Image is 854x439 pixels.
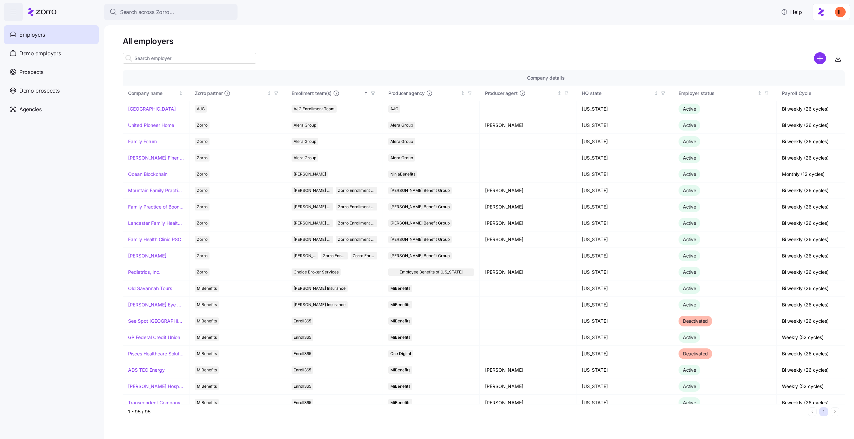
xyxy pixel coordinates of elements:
[576,264,673,280] td: [US_STATE]
[480,183,576,199] td: [PERSON_NAME]
[123,53,256,64] input: Search employer
[683,122,696,128] span: Active
[831,407,839,416] button: Next page
[294,252,316,259] span: [PERSON_NAME] Benefit Group
[683,318,708,324] span: Deactivated
[576,134,673,150] td: [US_STATE]
[267,91,272,96] div: Not sorted
[128,408,805,415] div: 1 - 95 / 95
[683,188,696,193] span: Active
[294,268,339,276] span: Choice Broker Services
[776,5,807,19] button: Help
[485,90,518,97] span: Producer agent
[128,252,166,259] a: [PERSON_NAME]
[576,280,673,297] td: [US_STATE]
[364,91,368,96] div: Sorted ascending
[757,91,762,96] div: Not sorted
[128,318,184,324] a: See Spot [GEOGRAPHIC_DATA]
[4,100,99,119] a: Agencies
[128,138,157,145] a: Family Forum
[197,236,207,243] span: Zorro
[128,90,177,97] div: Company name
[683,302,696,307] span: Active
[683,155,696,161] span: Active
[683,204,696,210] span: Active
[197,301,217,308] span: MiBenefits
[576,362,673,378] td: [US_STATE]
[683,171,696,177] span: Active
[683,269,696,275] span: Active
[480,231,576,248] td: [PERSON_NAME]
[683,139,696,144] span: Active
[4,63,99,81] a: Prospects
[480,378,576,395] td: [PERSON_NAME]
[400,268,463,276] span: Employee Benefits of [US_STATE]
[323,252,346,259] span: Zorro Enrollment Team
[294,366,311,374] span: Enroll365
[19,31,45,39] span: Employers
[294,350,311,357] span: Enroll365
[294,219,331,227] span: [PERSON_NAME] Benefit Group
[197,285,217,292] span: MiBenefits
[819,407,828,416] button: 1
[128,236,181,243] a: Family Health Clinic PSC
[19,68,43,76] span: Prospects
[480,362,576,378] td: [PERSON_NAME]
[294,285,346,292] span: [PERSON_NAME] Insurance
[576,313,673,329] td: [US_STATE]
[128,106,176,112] a: [GEOGRAPHIC_DATA]
[189,86,286,101] th: Zorro partnerNot sorted
[576,183,673,199] td: [US_STATE]
[128,367,165,373] a: ADS TEC Energy
[294,301,346,308] span: [PERSON_NAME] Insurance
[120,8,174,16] span: Search across Zorro...
[197,138,207,145] span: Zorro
[480,395,576,411] td: [PERSON_NAME]
[197,203,207,211] span: Zorro
[683,400,696,405] span: Active
[781,8,802,16] span: Help
[679,90,756,97] div: Employer status
[197,122,207,129] span: Zorro
[19,49,61,58] span: Demo employers
[294,236,331,243] span: [PERSON_NAME] Benefit Group
[390,383,410,390] span: MiBenefits
[480,199,576,215] td: [PERSON_NAME]
[390,171,415,178] span: NinjaBenefits
[294,105,335,113] span: AJG Enrollment Team
[390,105,398,113] span: AJG
[480,264,576,280] td: [PERSON_NAME]
[683,367,696,373] span: Active
[835,7,846,17] img: f3711480c2c985a33e19d88a07d4c111
[390,203,450,211] span: [PERSON_NAME] Benefit Group
[390,285,410,292] span: MiBenefits
[576,378,673,395] td: [US_STATE]
[782,90,853,97] div: Payroll Cycle
[576,199,673,215] td: [US_STATE]
[4,44,99,63] a: Demo employers
[557,91,562,96] div: Not sorted
[294,138,316,145] span: Alera Group
[390,219,450,227] span: [PERSON_NAME] Benefit Group
[390,334,410,341] span: MiBenefits
[576,329,673,346] td: [US_STATE]
[197,317,217,325] span: MiBenefits
[128,155,184,161] a: [PERSON_NAME] Finer Meats
[19,105,41,114] span: Agencies
[123,36,845,46] h1: All employers
[19,87,60,95] span: Demo prospects
[576,297,673,313] td: [US_STATE]
[4,25,99,44] a: Employers
[390,317,410,325] span: MiBenefits
[654,91,659,96] div: Not sorted
[388,90,425,97] span: Producer agency
[683,236,696,242] span: Active
[460,91,465,96] div: Not sorted
[128,269,160,275] a: Pediatrics, Inc.
[294,187,331,194] span: [PERSON_NAME] Benefit Group
[197,268,207,276] span: Zorro
[294,399,311,406] span: Enroll365
[808,407,817,416] button: Previous page
[128,334,180,341] a: GP Federal Credit Union
[683,334,696,340] span: Active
